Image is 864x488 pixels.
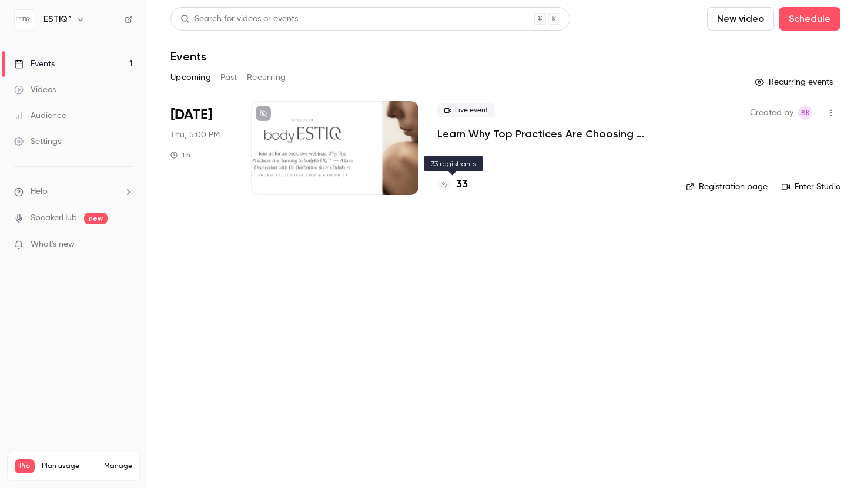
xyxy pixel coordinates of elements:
div: Audience [14,110,66,122]
span: Pro [15,459,35,473]
h1: Events [170,49,206,63]
div: Search for videos or events [180,13,298,25]
span: Brian Kirk [798,106,812,120]
button: Recurring events [749,73,840,92]
h4: 33 [456,177,468,193]
span: Created by [750,106,793,120]
button: Past [220,68,237,87]
a: 33 [437,177,468,193]
h6: ESTIQ™ [43,14,71,25]
img: ESTIQ™ [15,10,34,29]
span: What's new [31,238,75,251]
span: Plan usage [42,462,97,471]
div: 1 h [170,150,190,160]
span: [DATE] [170,106,212,124]
button: Upcoming [170,68,211,87]
span: Thu, 5:00 PM [170,129,220,141]
a: Enter Studio [782,181,840,193]
button: Recurring [247,68,286,87]
a: Registration page [686,181,768,193]
span: Live event [437,103,495,117]
span: BK [801,106,810,120]
span: Help [31,186,48,198]
button: Schedule [779,7,840,31]
a: Learn Why Top Practices Are Choosing bodyESTIQ™ — A Live Discussion with [PERSON_NAME] & [PERSON_... [437,127,667,141]
a: SpeakerHub [31,212,77,224]
span: new [84,213,108,224]
li: help-dropdown-opener [14,186,133,198]
div: Oct 23 Thu, 6:00 PM (America/Chicago) [170,101,232,195]
div: Events [14,58,55,70]
div: Settings [14,136,61,147]
button: New video [707,7,774,31]
a: Manage [104,462,132,471]
div: Videos [14,84,56,96]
